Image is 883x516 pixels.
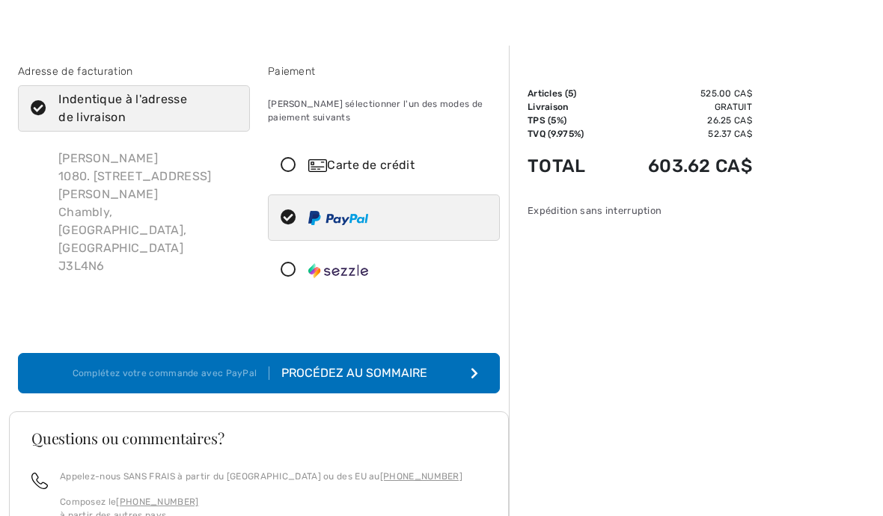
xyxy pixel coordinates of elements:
span: 5 [568,88,573,99]
td: Livraison [528,100,608,114]
div: Indentique à l'adresse de livraison [58,90,227,126]
td: TVQ (9.975%) [528,127,608,141]
button: Complétez votre commande avec PayPal Procédez au sommaire [18,353,500,393]
div: Adresse de facturation [18,64,250,79]
td: 26.25 CA$ [608,114,752,127]
p: Appelez-nous SANS FRAIS à partir du [GEOGRAPHIC_DATA] ou des EU au [60,470,462,483]
td: 525.00 CA$ [608,87,752,100]
img: PayPal [308,211,368,225]
div: Procédez au sommaire [269,364,445,382]
div: Expédition sans interruption [528,203,752,218]
td: Articles ( ) [528,87,608,100]
img: Sezzle [308,263,368,278]
a: [PHONE_NUMBER] [116,497,198,507]
img: Carte de crédit [308,159,327,172]
td: Gratuit [608,100,752,114]
div: [PERSON_NAME] sélectionner l'un des modes de paiement suivants [268,85,500,136]
h3: Questions ou commentaires? [31,431,486,446]
td: 603.62 CA$ [608,141,752,191]
td: 52.37 CA$ [608,127,752,141]
div: Complétez votre commande avec PayPal [73,366,270,380]
div: Paiement [268,64,500,79]
td: Total [528,141,608,191]
div: [PERSON_NAME] 1080. [STREET_ADDRESS][PERSON_NAME] Chambly, [GEOGRAPHIC_DATA], [GEOGRAPHIC_DATA] J... [46,138,250,287]
a: [PHONE_NUMBER] [380,471,462,482]
div: Carte de crédit [308,156,489,174]
td: TPS (5%) [528,114,608,127]
img: call [31,473,48,489]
